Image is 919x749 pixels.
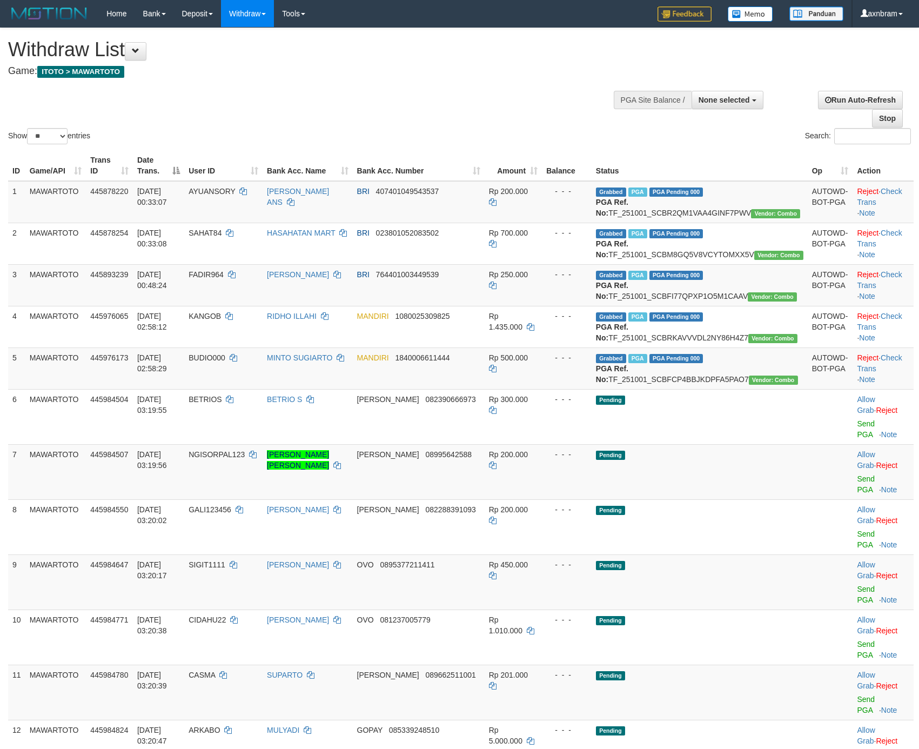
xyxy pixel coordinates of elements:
[137,312,167,331] span: [DATE] 02:58:12
[872,109,903,128] a: Stop
[133,150,184,181] th: Date Trans.: activate to sort column descending
[90,187,128,196] span: 445878220
[628,188,647,197] span: Marked by axnriski
[596,364,628,384] b: PGA Ref. No:
[8,5,90,22] img: MOTION_logo.png
[881,540,897,549] a: Note
[881,430,897,439] a: Note
[857,419,875,439] a: Send PGA
[546,449,587,460] div: - - -
[596,229,626,238] span: Grabbed
[857,671,875,690] a: Allow Grab
[853,347,914,389] td: · ·
[489,187,528,196] span: Rp 200.000
[808,264,853,306] td: AUTOWD-BOT-PGA
[90,229,128,237] span: 445878254
[876,737,897,745] a: Reject
[137,353,167,373] span: [DATE] 02:58:29
[189,270,224,279] span: FADIR964
[189,395,222,404] span: BETRIOS
[357,395,419,404] span: [PERSON_NAME]
[649,229,703,238] span: PGA Pending
[8,306,25,347] td: 4
[8,264,25,306] td: 3
[857,640,875,659] a: Send PGA
[90,353,128,362] span: 445976173
[137,395,167,414] span: [DATE] 03:19:55
[267,671,303,679] a: SUPARTO
[8,389,25,444] td: 6
[857,726,876,745] span: ·
[881,651,897,659] a: Note
[596,451,625,460] span: Pending
[596,281,628,300] b: PGA Ref. No:
[25,610,86,665] td: MAWARTOTO
[357,726,383,734] span: GOPAY
[805,128,911,144] label: Search:
[357,616,374,624] span: OVO
[425,671,475,679] span: Copy 089662511001 to clipboard
[489,505,528,514] span: Rp 200.000
[592,223,808,264] td: TF_251001_SCBM8GQ5V8VCYTOMXX5V
[90,616,128,624] span: 445984771
[808,181,853,223] td: AUTOWD-BOT-PGA
[853,554,914,610] td: ·
[25,181,86,223] td: MAWARTOTO
[857,505,876,525] span: ·
[857,585,875,604] a: Send PGA
[881,485,897,494] a: Note
[189,616,226,624] span: CIDAHU22
[546,394,587,405] div: - - -
[184,150,263,181] th: User ID: activate to sort column ascending
[389,726,439,734] span: Copy 085339248510 to clipboard
[267,229,336,237] a: HASAHATAN MART
[25,444,86,499] td: MAWARTOTO
[90,450,128,459] span: 445984507
[137,671,167,690] span: [DATE] 03:20:39
[628,271,647,280] span: Marked by axnbram
[395,353,450,362] span: Copy 1840006611444 to clipboard
[189,312,221,320] span: KANGOB
[90,312,128,320] span: 445976065
[489,229,528,237] span: Rp 700.000
[649,354,703,363] span: PGA Pending
[859,209,875,217] a: Note
[857,229,878,237] a: Reject
[876,681,897,690] a: Reject
[137,450,167,470] span: [DATE] 03:19:56
[857,312,902,331] a: Check Trans
[8,347,25,389] td: 5
[596,323,628,342] b: PGA Ref. No:
[592,181,808,223] td: TF_251001_SCBR2QM1VAA4GINF7PWV
[90,395,128,404] span: 445984504
[8,499,25,554] td: 8
[189,560,225,569] span: SIGIT1111
[86,150,133,181] th: Trans ID: activate to sort column ascending
[489,726,522,745] span: Rp 5.000.000
[857,270,902,290] a: Check Trans
[751,209,800,218] span: Vendor URL: https://secure11.1velocity.biz
[8,444,25,499] td: 7
[649,312,703,322] span: PGA Pending
[90,505,128,514] span: 445984550
[546,725,587,735] div: - - -
[749,376,798,385] span: Vendor URL: https://secure11.1velocity.biz
[267,187,329,206] a: [PERSON_NAME] ANS
[592,264,808,306] td: TF_251001_SCBFI77QPXP1O5M1CAAV
[137,505,167,525] span: [DATE] 03:20:02
[857,395,875,414] a: Allow Grab
[376,229,439,237] span: Copy 023801052083502 to clipboard
[596,726,625,735] span: Pending
[8,181,25,223] td: 1
[137,229,167,248] span: [DATE] 00:33:08
[267,726,299,734] a: MULYADI
[859,333,875,342] a: Note
[596,312,626,322] span: Grabbed
[8,66,602,77] h4: Game:
[596,561,625,570] span: Pending
[485,150,542,181] th: Amount: activate to sort column ascending
[857,395,876,414] span: ·
[8,39,602,61] h1: Withdraw List
[8,128,90,144] label: Show entries
[658,6,712,22] img: Feedback.jpg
